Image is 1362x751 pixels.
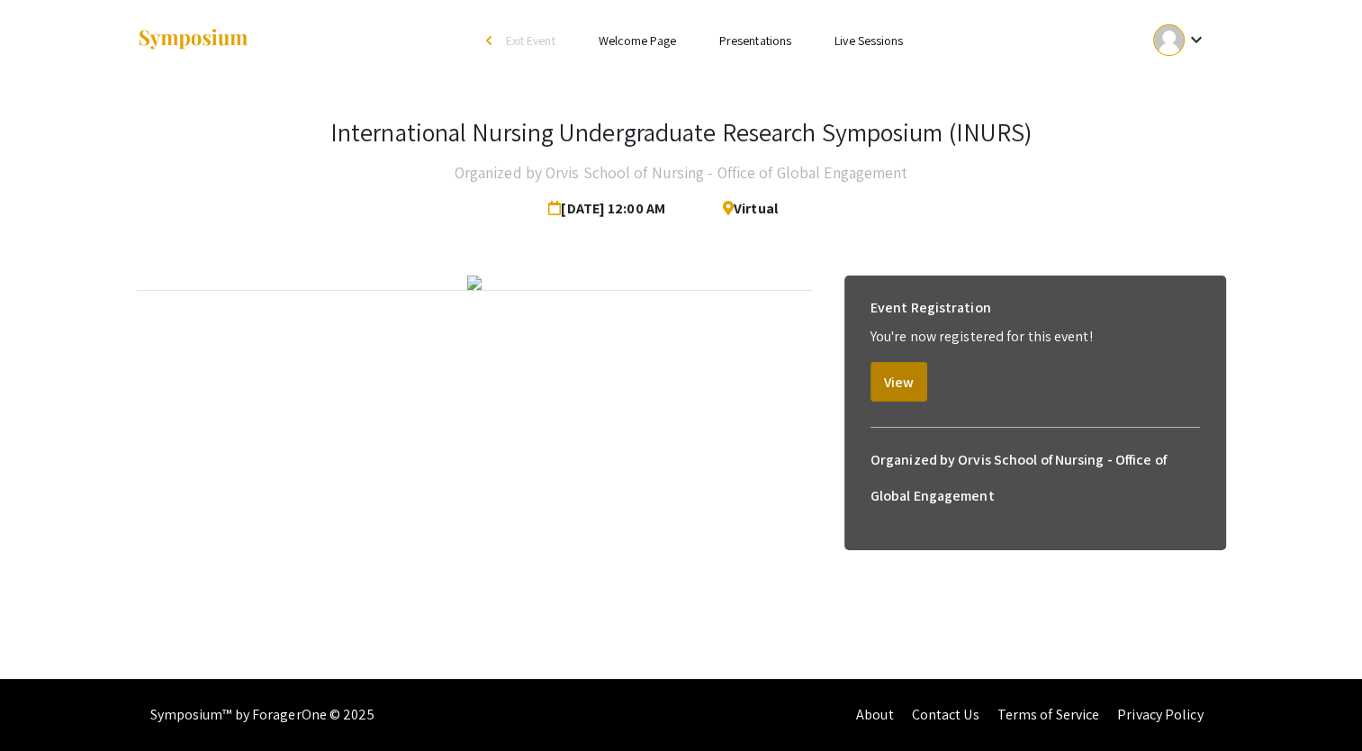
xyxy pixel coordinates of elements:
h6: Organized by Orvis School of Nursing - Office of Global Engagement [870,442,1200,514]
h4: Organized by Orvis School of Nursing - Office of Global Engagement [455,155,908,191]
span: [DATE] 12:00 AM [548,191,672,227]
p: You're now registered for this event! [870,326,1200,348]
span: Virtual [708,191,778,227]
a: Live Sessions [834,32,903,49]
a: Contact Us [911,705,979,724]
img: Symposium by ForagerOne [137,28,249,52]
img: a4d74a6e-8f74-4d37-8200-c09c9842853e.png [467,276,482,290]
div: Symposium™ by ForagerOne © 2025 [150,679,374,751]
h6: Event Registration [870,290,991,326]
button: Expand account dropdown [1134,20,1225,60]
div: arrow_back_ios [486,35,497,46]
a: Terms of Service [997,705,1099,724]
h3: International Nursing Undergraduate Research Symposium (INURS) [330,117,1032,148]
a: Welcome Page [599,32,676,49]
a: Presentations [719,32,791,49]
a: About [856,705,894,724]
a: Privacy Policy [1117,705,1203,724]
mat-icon: Expand account dropdown [1185,29,1206,50]
button: View [870,362,927,402]
span: Exit Event [506,32,555,49]
iframe: Chat [14,670,77,737]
